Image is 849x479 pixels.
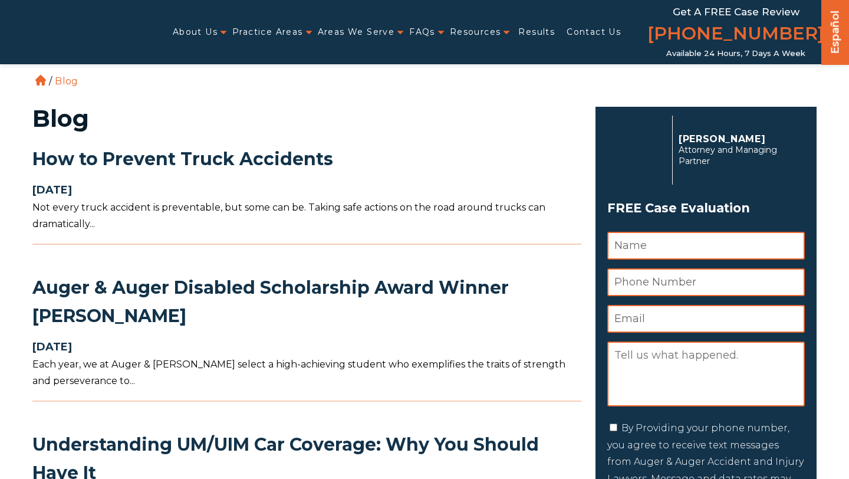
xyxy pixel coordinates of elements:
[647,21,824,49] a: [PHONE_NUMBER]
[607,232,805,260] input: Name
[32,340,72,353] strong: [DATE]
[32,199,581,231] p: Not every truck accident is preventable, but some can be. Taking safe actions on the road around ...
[607,197,805,219] h3: FREE Case Evaluation
[679,145,798,167] span: Attorney and Managing Partner
[450,20,501,44] a: Resources
[518,20,555,44] a: Results
[607,268,805,296] input: Phone Number
[32,107,581,130] h1: Blog
[666,49,805,58] span: Available 24 Hours, 7 Days a Week
[32,183,72,196] strong: [DATE]
[32,148,333,170] a: How to Prevent Truck Accidents
[607,305,805,333] input: Email
[232,20,303,44] a: Practice Areas
[52,76,81,87] li: Blog
[318,20,395,44] a: Areas We Serve
[409,20,435,44] a: FAQs
[607,120,666,179] img: Herbert Auger
[673,6,799,18] span: Get a FREE Case Review
[679,133,798,145] p: [PERSON_NAME]
[32,356,581,388] p: Each year, we at Auger & [PERSON_NAME] select a high-achieving student who exemplifies the traits...
[7,21,146,42] img: Auger & Auger Accident and Injury Lawyers Logo
[32,277,509,327] a: Auger & Auger Disabled Scholarship Award Winner [PERSON_NAME]
[567,20,621,44] a: Contact Us
[35,75,46,86] a: Home
[173,20,218,44] a: About Us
